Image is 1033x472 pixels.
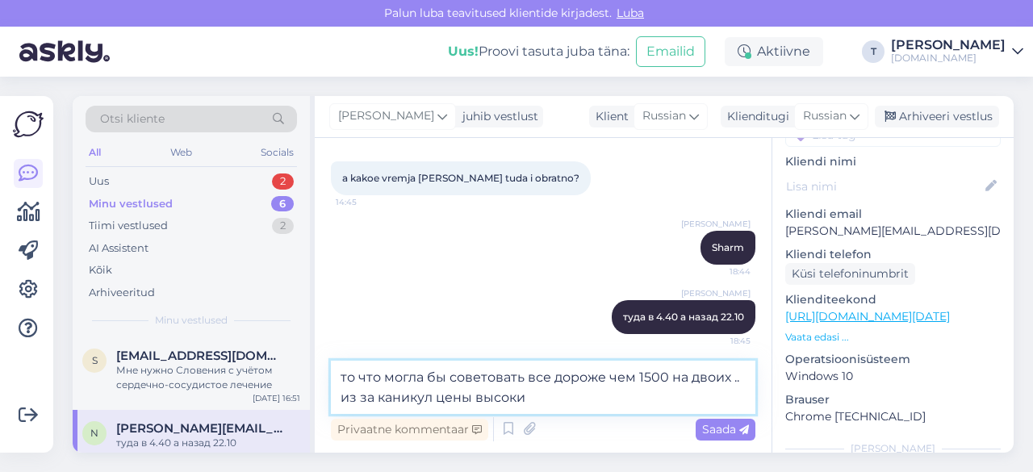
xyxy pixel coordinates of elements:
p: Operatsioonisüsteem [785,351,1001,368]
span: [PERSON_NAME] [681,218,751,230]
a: [PERSON_NAME][DOMAIN_NAME] [891,39,1023,65]
span: Minu vestlused [155,313,228,328]
div: [DOMAIN_NAME] [891,52,1006,65]
div: Arhiveeritud [89,285,155,301]
span: [PERSON_NAME] [681,287,751,299]
span: Otsi kliente [100,111,165,127]
div: [PERSON_NAME] [891,39,1006,52]
p: Kliendi nimi [785,153,1001,170]
div: туда в 4.40 а назад 22.10 [116,436,300,450]
span: Luba [612,6,649,20]
div: Kõik [89,262,112,278]
div: [DATE] 14:45 [249,450,300,462]
p: Chrome [TECHNICAL_ID] [785,408,1001,425]
div: Uus [89,173,109,190]
div: 2 [272,218,294,234]
div: [DATE] 16:51 [253,392,300,404]
p: Kliendi email [785,206,1001,223]
input: Lisa nimi [786,178,982,195]
div: juhib vestlust [456,108,538,125]
div: AI Assistent [89,240,148,257]
span: S [92,354,98,366]
p: [PERSON_NAME][EMAIL_ADDRESS][DOMAIN_NAME] [785,223,1001,240]
p: Brauser [785,391,1001,408]
p: Kliendi telefon [785,246,1001,263]
div: Minu vestlused [89,196,173,212]
div: Aktiivne [725,37,823,66]
div: Socials [257,142,297,163]
div: Küsi telefoninumbrit [785,263,915,285]
span: Russian [803,107,847,125]
button: Emailid [636,36,705,67]
span: Svetva1@mail.ru [116,349,284,363]
span: Russian [642,107,686,125]
div: Privaatne kommentaar [331,419,488,441]
div: Web [167,142,195,163]
span: [PERSON_NAME] [338,107,434,125]
div: 2 [272,173,294,190]
div: 6 [271,196,294,212]
b: Uus! [448,44,479,59]
p: Vaata edasi ... [785,330,1001,345]
p: Windows 10 [785,368,1001,385]
span: Saada [702,422,749,436]
span: туда в 4.40 а назад 22.10 [623,311,744,323]
span: n [90,427,98,439]
span: 18:45 [690,335,751,347]
div: All [86,142,104,163]
span: Sharm [712,241,744,253]
textarea: то что могла бы советовать все дороже чем 1500 на двоих .. из за каникул цены высок [331,361,755,414]
span: 14:45 [336,196,396,208]
div: Tiimi vestlused [89,218,168,234]
div: [PERSON_NAME] [785,441,1001,456]
div: Klient [589,108,629,125]
div: T [862,40,885,63]
div: Мне нужно Словения с учётом сердечно-сосудистое лечение [116,363,300,392]
div: Proovi tasuta juba täna: [448,42,629,61]
div: Arhiveeri vestlus [875,106,999,127]
span: natalia.jerjomina@gmail.com [116,421,284,436]
span: 18:44 [690,265,751,278]
p: Klienditeekond [785,291,1001,308]
div: Klienditugi [721,108,789,125]
span: a kakoe vremja [PERSON_NAME] tuda i obratno? [342,172,579,184]
a: [URL][DOMAIN_NAME][DATE] [785,309,950,324]
img: Askly Logo [13,109,44,140]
